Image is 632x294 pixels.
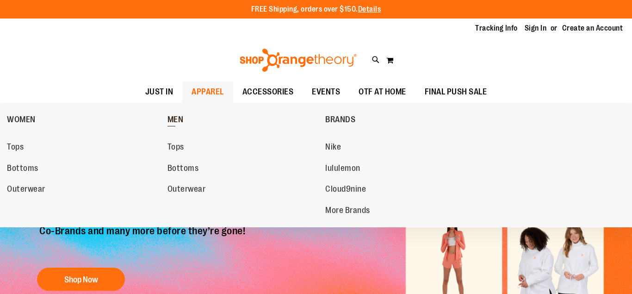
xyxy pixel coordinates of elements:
a: ACCESSORIES [233,81,303,103]
a: FINAL PUSH SALE [415,81,496,103]
span: BRANDS [325,115,355,126]
a: MEN [167,107,321,131]
a: Tops [167,139,316,156]
span: Cloud9nine [325,184,366,196]
span: lululemon [325,163,360,175]
span: FINAL PUSH SALE [425,81,487,102]
span: More Brands [325,206,370,217]
button: Shop Now [37,268,125,291]
a: Bottoms [167,160,316,177]
a: APPAREL [182,81,233,103]
span: Nike [325,142,341,154]
a: OTF AT HOME [349,81,415,103]
a: EVENTS [303,81,349,103]
span: Bottoms [7,163,38,175]
a: Tracking Info [475,23,518,33]
span: EVENTS [312,81,340,102]
span: WOMEN [7,115,36,126]
span: MEN [167,115,184,126]
span: APPAREL [192,81,224,102]
a: JUST IN [136,81,183,103]
span: Outerwear [167,184,206,196]
a: Outerwear [167,181,316,198]
a: Sign In [525,23,547,33]
span: Outerwear [7,184,45,196]
a: Create an Account [562,23,623,33]
a: Details [358,5,381,13]
span: JUST IN [145,81,173,102]
p: FREE Shipping, orders over $150. [251,4,381,15]
p: Exclusive online deals! Shop OTF favorites under $10, $20, $50, Co-Brands and many more before th... [32,213,322,258]
span: OTF AT HOME [359,81,406,102]
span: Tops [167,142,184,154]
a: WOMEN [7,107,163,131]
span: Tops [7,142,24,154]
a: BRANDS [325,107,481,131]
span: Bottoms [167,163,199,175]
span: ACCESSORIES [242,81,294,102]
img: Shop Orangetheory [238,49,358,72]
